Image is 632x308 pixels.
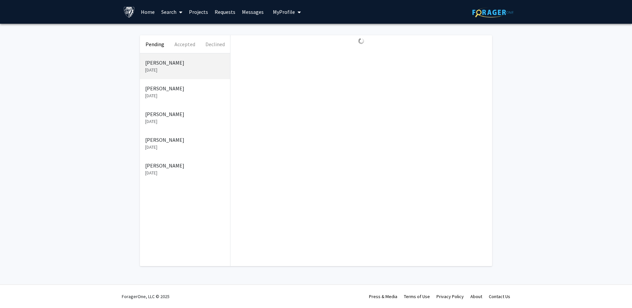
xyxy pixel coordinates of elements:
a: Privacy Policy [436,293,464,299]
a: Search [158,0,186,23]
iframe: Chat [5,278,28,303]
span: My Profile [273,9,295,15]
p: [DATE] [145,144,225,151]
a: Requests [211,0,239,23]
p: [DATE] [145,67,225,74]
img: Loading [355,35,367,47]
p: [PERSON_NAME] [145,110,225,118]
img: ForagerOne Logo [472,7,513,17]
p: [PERSON_NAME] [145,84,225,92]
p: [PERSON_NAME] [145,136,225,144]
button: Accepted [170,35,200,53]
p: [DATE] [145,118,225,125]
a: Terms of Use [404,293,430,299]
a: Press & Media [369,293,397,299]
button: Declined [200,35,230,53]
a: Home [138,0,158,23]
div: ForagerOne, LLC © 2025 [122,285,170,308]
a: About [470,293,482,299]
p: [PERSON_NAME] [145,59,225,67]
a: Projects [186,0,211,23]
p: [DATE] [145,169,225,176]
button: Pending [140,35,170,53]
a: Messages [239,0,267,23]
p: [DATE] [145,92,225,99]
img: Johns Hopkins University Logo [123,6,135,18]
a: Contact Us [489,293,510,299]
p: [PERSON_NAME] [145,162,225,169]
